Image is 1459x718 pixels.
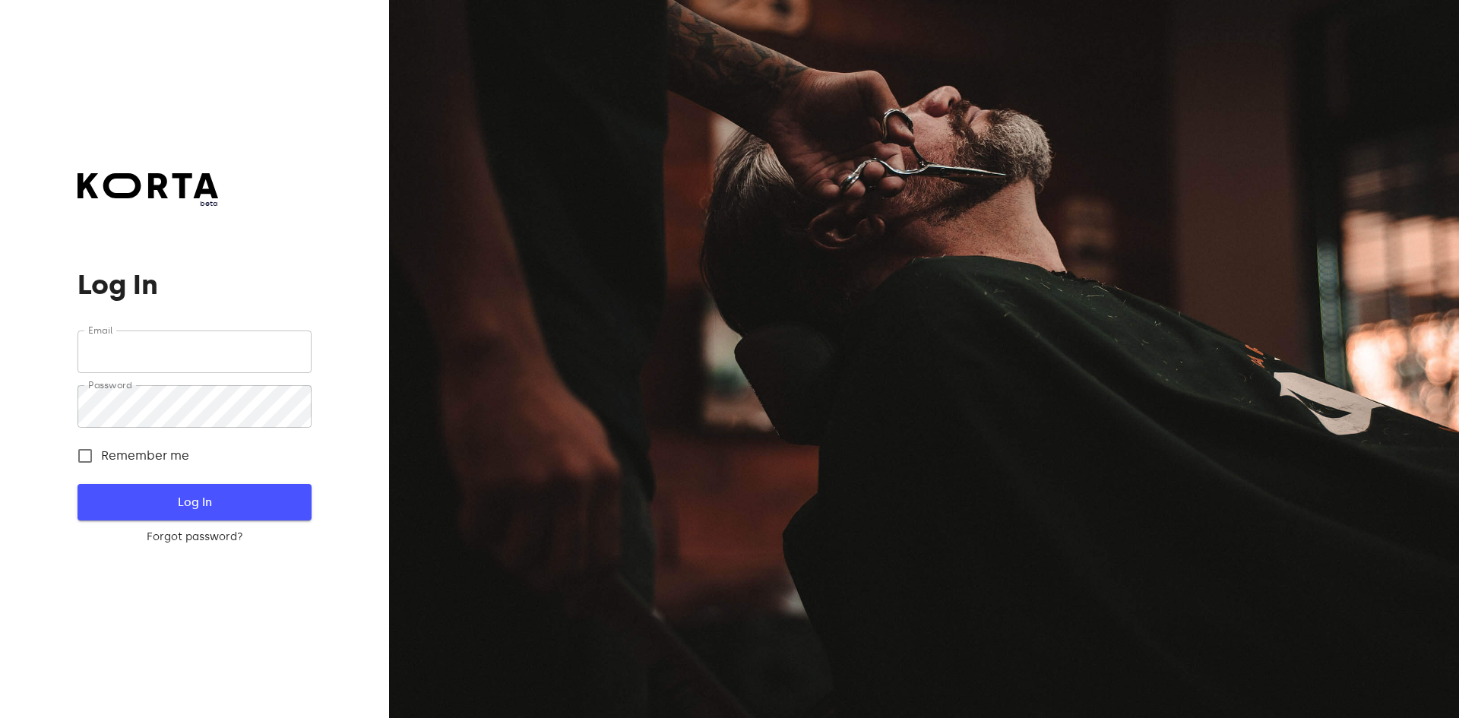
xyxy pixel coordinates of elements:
span: Log In [102,492,286,512]
span: beta [78,198,218,209]
button: Log In [78,484,311,520]
a: Forgot password? [78,530,311,545]
h1: Log In [78,270,311,300]
img: Korta [78,173,218,198]
a: beta [78,173,218,209]
span: Remember me [101,447,189,465]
